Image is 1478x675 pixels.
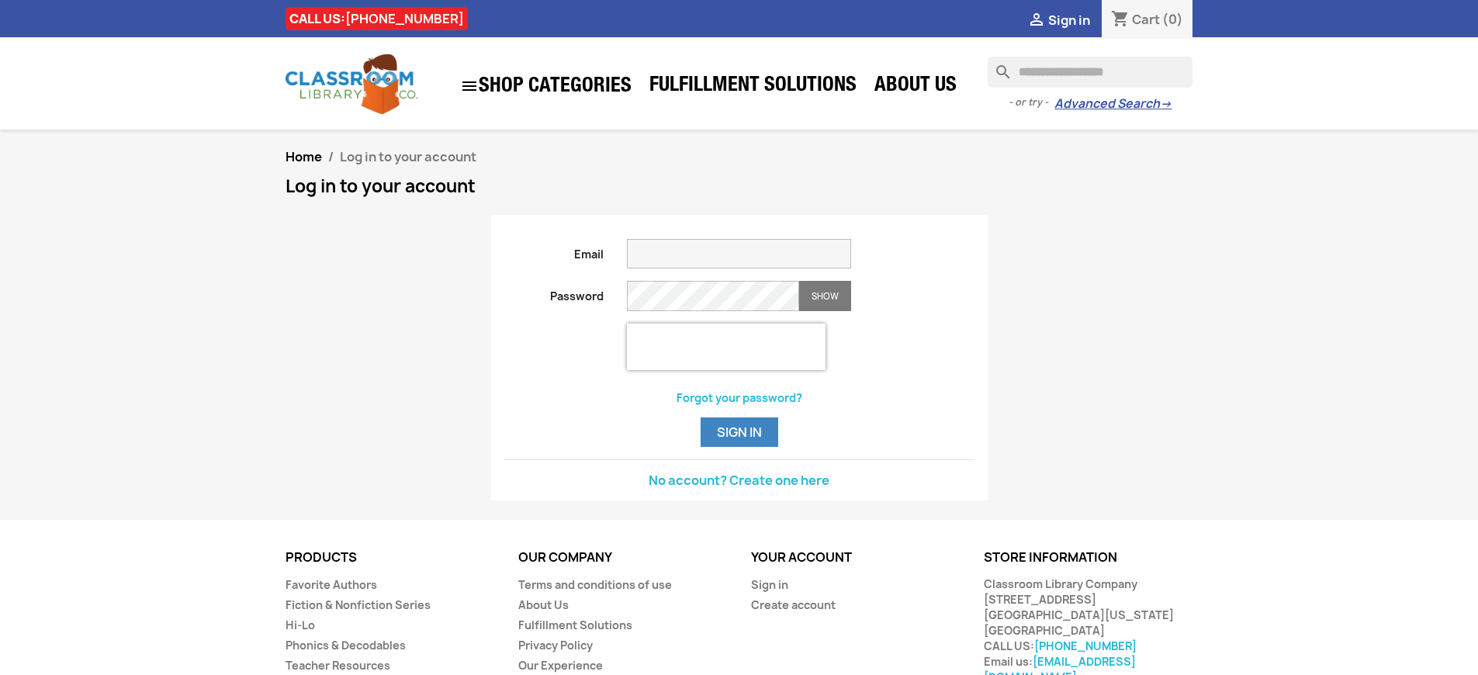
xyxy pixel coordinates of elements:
[627,324,826,370] iframe: reCAPTCHA
[286,54,417,114] img: Classroom Library Company
[345,10,464,27] a: [PHONE_NUMBER]
[1009,95,1054,110] span: - or try -
[518,597,569,612] a: About Us
[518,658,603,673] a: Our Experience
[286,551,495,565] p: Products
[751,577,788,592] a: Sign in
[1054,96,1172,112] a: Advanced Search→
[286,7,468,30] div: CALL US:
[1132,11,1160,28] span: Cart
[340,148,476,165] span: Log in to your account
[984,551,1193,565] p: Store information
[701,417,778,447] button: Sign in
[677,390,802,405] a: Forgot your password?
[492,239,616,262] label: Email
[286,638,406,652] a: Phonics & Decodables
[649,472,829,489] a: No account? Create one here
[286,148,322,165] a: Home
[518,551,728,565] p: Our company
[1048,12,1090,29] span: Sign in
[286,177,1193,196] h1: Log in to your account
[518,577,672,592] a: Terms and conditions of use
[1027,12,1090,29] a:  Sign in
[1160,96,1172,112] span: →
[518,638,593,652] a: Privacy Policy
[286,618,315,632] a: Hi-Lo
[627,281,799,311] input: Password input
[1111,11,1130,29] i: shopping_cart
[1027,12,1046,30] i: 
[988,57,1192,88] input: Search
[452,69,639,103] a: SHOP CATEGORIES
[867,71,964,102] a: About Us
[1034,639,1137,653] a: [PHONE_NUMBER]
[518,618,632,632] a: Fulfillment Solutions
[988,57,1006,75] i: search
[286,658,390,673] a: Teacher Resources
[286,597,431,612] a: Fiction & Nonfiction Series
[1162,11,1183,28] span: (0)
[642,71,864,102] a: Fulfillment Solutions
[492,281,616,304] label: Password
[799,281,851,311] button: Show
[460,77,479,95] i: 
[286,577,377,592] a: Favorite Authors
[751,549,852,566] a: Your account
[751,597,836,612] a: Create account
